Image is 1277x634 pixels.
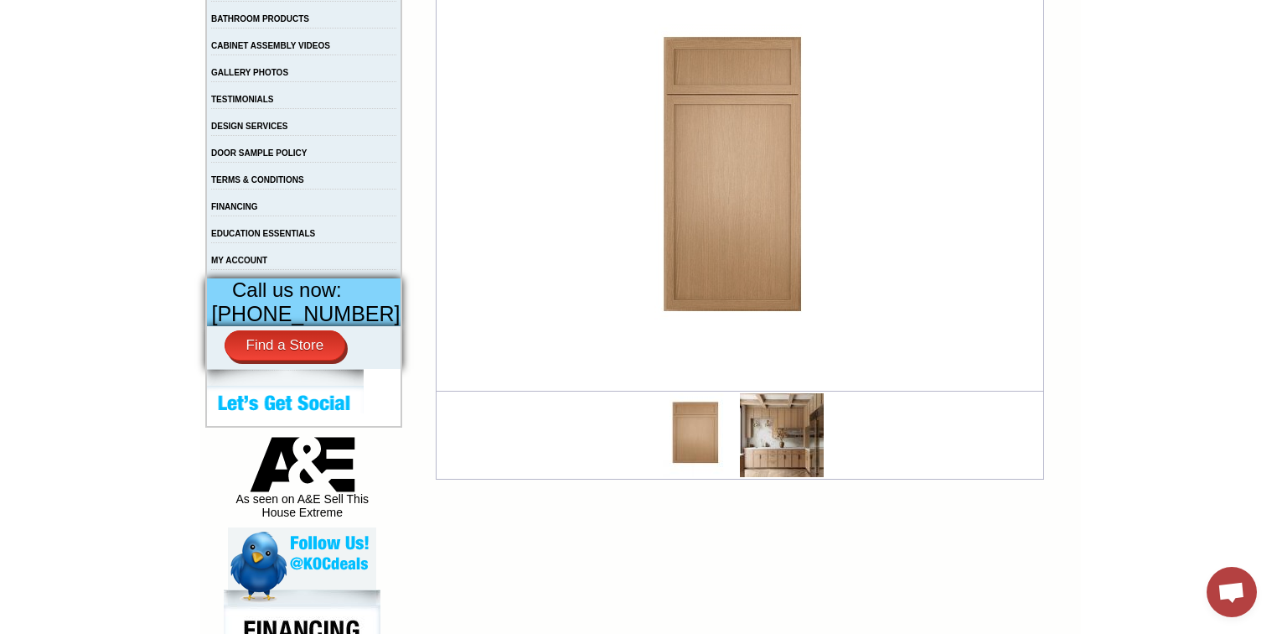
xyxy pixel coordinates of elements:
[211,202,258,211] a: FINANCING
[211,68,288,77] a: GALLERY PHOTOS
[225,330,346,361] a: Find a Store
[211,229,315,238] a: EDUCATION ESSENTIALS
[1207,567,1257,617] div: Open chat
[232,278,342,301] span: Call us now:
[228,437,376,527] div: As seen on A&E Sell This House Extreme
[212,302,401,325] span: [PHONE_NUMBER]
[211,41,330,50] a: CABINET ASSEMBLY VIDEOS
[211,14,309,23] a: BATHROOM PRODUCTS
[211,148,307,158] a: DOOR SAMPLE POLICY
[211,175,304,184] a: TERMS & CONDITIONS
[211,256,267,265] a: MY ACCOUNT
[211,95,273,104] a: TESTIMONIALS
[211,122,288,131] a: DESIGN SERVICES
